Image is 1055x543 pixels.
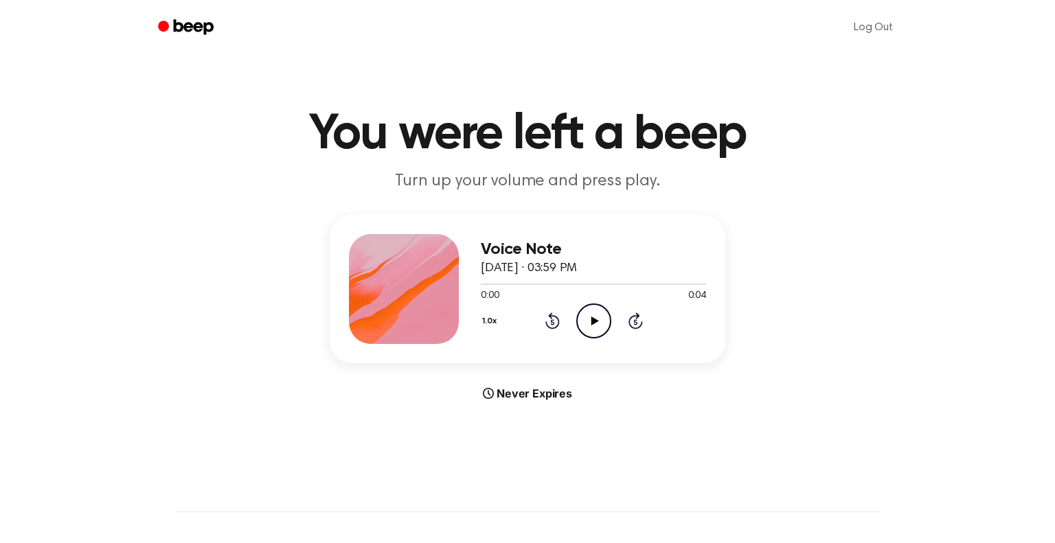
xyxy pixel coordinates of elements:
[481,310,502,333] button: 1.0x
[330,385,725,402] div: Never Expires
[481,240,706,259] h3: Voice Note
[840,11,907,44] a: Log Out
[688,289,706,303] span: 0:04
[264,170,791,193] p: Turn up your volume and press play.
[176,110,879,159] h1: You were left a beep
[481,289,499,303] span: 0:00
[481,262,577,275] span: [DATE] · 03:59 PM
[148,14,226,41] a: Beep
